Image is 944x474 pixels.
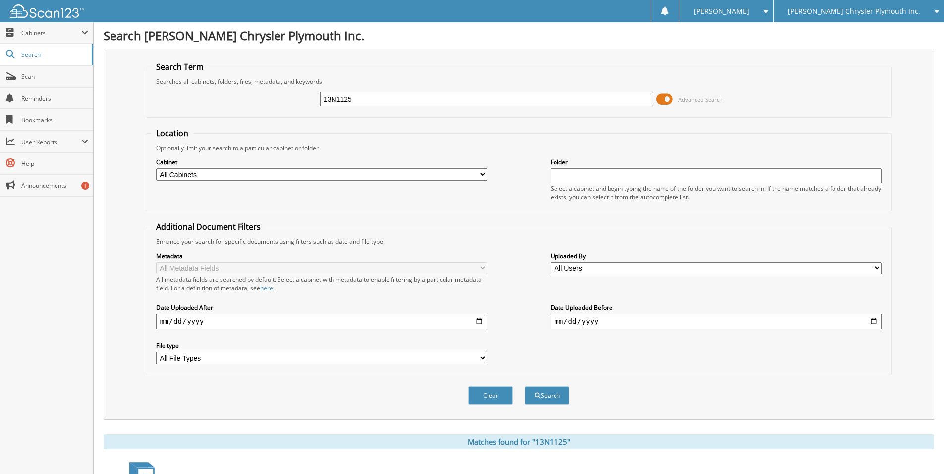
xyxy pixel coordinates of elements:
[156,341,487,350] label: File type
[151,221,266,232] legend: Additional Document Filters
[156,314,487,329] input: start
[21,181,88,190] span: Announcements
[551,252,882,260] label: Uploaded By
[151,144,887,152] div: Optionally limit your search to a particular cabinet or folder
[151,237,887,246] div: Enhance your search for specific documents using filters such as date and file type.
[694,8,749,14] span: [PERSON_NAME]
[260,284,273,292] a: here
[81,182,89,190] div: 1
[151,61,209,72] legend: Search Term
[104,434,934,449] div: Matches found for "13N1125"
[788,8,920,14] span: [PERSON_NAME] Chrysler Plymouth Inc.
[104,27,934,44] h1: Search [PERSON_NAME] Chrysler Plymouth Inc.
[21,51,87,59] span: Search
[21,72,88,81] span: Scan
[156,158,487,166] label: Cabinet
[21,159,88,168] span: Help
[551,184,882,201] div: Select a cabinet and begin typing the name of the folder you want to search in. If the name match...
[525,386,569,405] button: Search
[678,96,722,103] span: Advanced Search
[21,94,88,103] span: Reminders
[156,303,487,312] label: Date Uploaded After
[468,386,513,405] button: Clear
[551,303,882,312] label: Date Uploaded Before
[151,77,887,86] div: Searches all cabinets, folders, files, metadata, and keywords
[551,158,882,166] label: Folder
[21,138,81,146] span: User Reports
[151,128,193,139] legend: Location
[10,4,84,18] img: scan123-logo-white.svg
[156,275,487,292] div: All metadata fields are searched by default. Select a cabinet with metadata to enable filtering b...
[21,116,88,124] span: Bookmarks
[21,29,81,37] span: Cabinets
[156,252,487,260] label: Metadata
[551,314,882,329] input: end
